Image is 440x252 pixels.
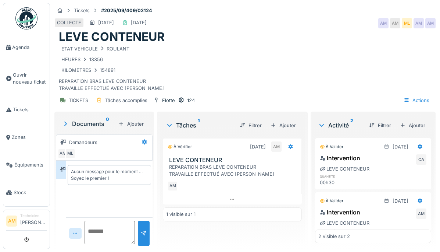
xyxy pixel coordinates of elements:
[237,120,265,130] div: Filtrer
[15,7,37,29] img: Badge_color-CXgf-gQk.svg
[393,197,408,204] div: [DATE]
[3,151,50,179] a: Équipements
[366,120,394,130] div: Filtrer
[59,30,165,44] h1: LEVE CONTENEUR
[268,120,299,130] div: Ajouter
[169,157,298,164] h3: LEVE CONTENEUR
[69,97,88,104] div: TICKETS
[271,141,282,152] div: AM
[105,97,147,104] div: Tâches accomplies
[65,148,75,159] div: ML
[98,19,114,26] div: [DATE]
[320,174,354,179] h6: quantité
[3,61,50,96] a: Ouvrir nouveau ticket
[320,154,360,162] div: Intervention
[13,106,47,113] span: Tickets
[397,120,428,130] div: Ajouter
[187,97,195,104] div: 124
[74,7,90,14] div: Tickets
[166,211,196,218] div: 1 visible sur 1
[402,18,412,28] div: ML
[57,19,81,26] div: COLLECTE
[320,198,343,204] div: À valider
[166,121,234,130] div: Tâches
[416,209,426,219] div: AM
[6,213,47,231] a: AM Technicien[PERSON_NAME]
[3,179,50,206] a: Stock
[400,95,433,106] div: Actions
[162,97,175,104] div: Flotte
[168,181,178,191] div: AM
[6,216,17,227] li: AM
[12,134,47,141] span: Zones
[58,148,68,159] div: AM
[318,121,363,130] div: Activité
[414,18,424,28] div: AM
[320,165,369,172] div: LEVE CONTENEUR
[69,139,97,146] div: Demandeurs
[61,56,103,63] div: HEURES 13356
[131,19,147,26] div: [DATE]
[320,144,343,150] div: À valider
[3,96,50,123] a: Tickets
[168,144,192,150] div: À vérifier
[3,34,50,61] a: Agenda
[3,123,50,151] a: Zones
[250,143,266,150] div: [DATE]
[61,45,129,52] div: ETAT VEHICULE ROULANT
[106,119,109,128] sup: 0
[14,189,47,196] span: Stock
[318,233,350,240] div: 2 visible sur 2
[416,154,426,165] div: CA
[393,143,408,150] div: [DATE]
[59,44,431,92] div: REPARATION BRAS LEVE CONTENEUR TRAVAILLE EFFECTUÉ AVEC [PERSON_NAME]
[425,18,436,28] div: AM
[12,44,47,51] span: Agenda
[98,7,155,14] strong: #2025/09/409/02124
[169,164,298,178] div: REPARATION BRAS LEVE CONTENEUR TRAVAILLE EFFECTUÉ AVEC [PERSON_NAME]
[390,18,400,28] div: AM
[198,121,200,130] sup: 1
[13,71,47,85] span: Ouvrir nouveau ticket
[115,119,147,129] div: Ajouter
[20,213,47,218] div: Technicien
[61,67,115,74] div: KILOMETRES 154891
[378,18,389,28] div: AM
[320,220,369,227] div: LEVE CONTENEUR
[320,228,354,233] h6: quantité
[320,208,360,217] div: Intervention
[14,161,47,168] span: Équipements
[20,213,47,229] li: [PERSON_NAME]
[320,179,354,186] div: 00h30
[62,119,115,128] div: Documents
[71,168,147,182] div: Aucun message pour le moment … Soyez le premier !
[350,121,353,130] sup: 2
